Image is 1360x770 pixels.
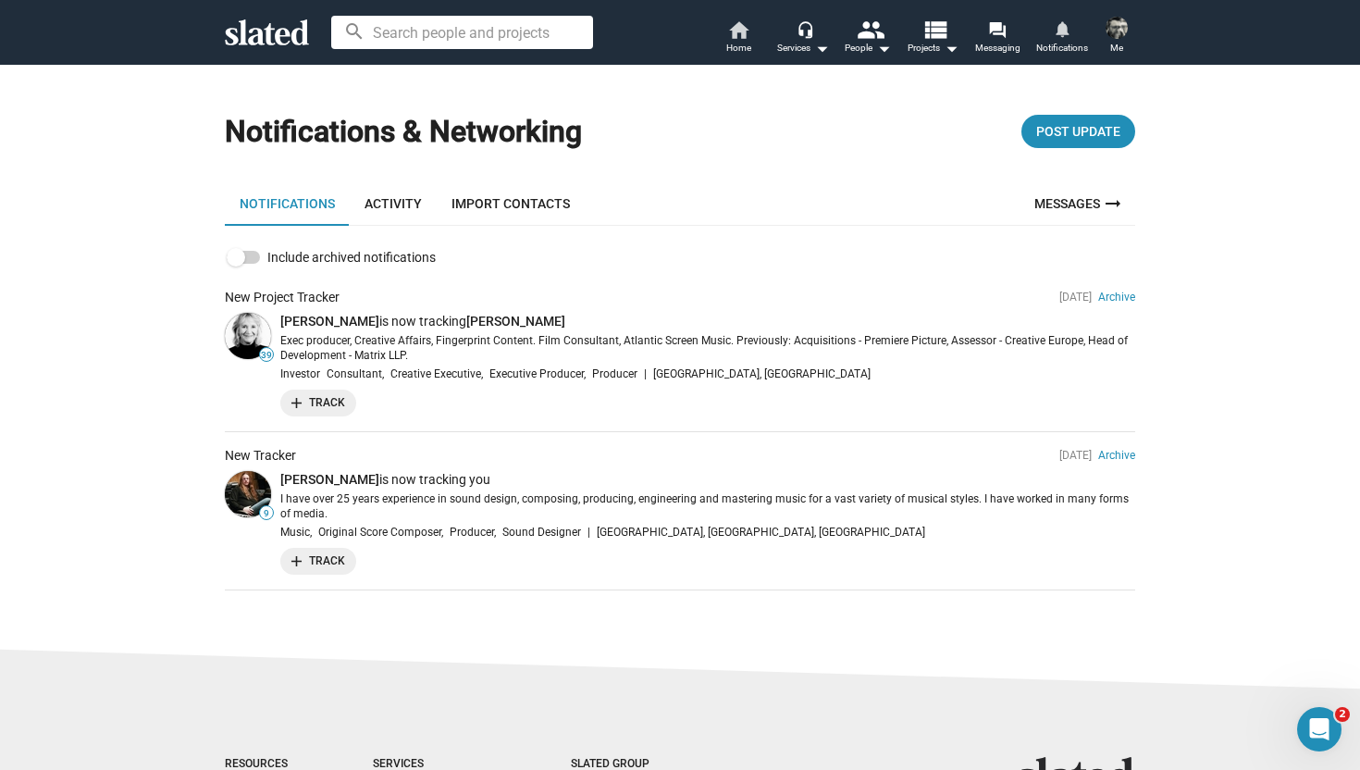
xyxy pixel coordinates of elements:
mat-icon: arrow_drop_down [872,37,895,59]
button: Services [771,19,835,59]
span: | [644,366,647,382]
a: [PERSON_NAME] [280,472,379,487]
button: Projects [900,19,965,59]
mat-icon: headset_mic [797,20,813,37]
a: Notifications [225,181,350,226]
span: Investor [280,366,320,382]
a: Shelly Bancroft 39 [225,313,271,359]
span: Notifications [1036,37,1088,59]
span: Include archived notifications [267,246,436,268]
a: Archive [1098,449,1135,462]
span: Messaging [975,37,1020,59]
input: Search people and projects [331,16,593,49]
button: People [835,19,900,59]
div: New Project Tracker [225,289,340,306]
a: Import Contacts [437,181,585,226]
div: People [845,37,891,59]
img: David Byrne [1106,17,1128,39]
a: [PERSON_NAME] [466,314,565,329]
mat-icon: forum [988,20,1006,38]
span: Music, [280,524,312,540]
span: Projects [908,37,958,59]
span: [GEOGRAPHIC_DATA], [GEOGRAPHIC_DATA] [653,366,871,382]
mat-icon: add [288,552,305,569]
span: [GEOGRAPHIC_DATA], [GEOGRAPHIC_DATA], [GEOGRAPHIC_DATA] [597,524,925,540]
mat-icon: arrow_drop_down [810,37,833,59]
img: Shelly Bancroft [225,313,271,359]
span: [DATE] [1059,291,1092,304]
a: Notifications [1030,19,1094,59]
div: New Tracker [225,447,296,465]
a: Messaging [965,19,1030,59]
a: Mike Hall 9 [225,471,271,517]
a: Messages [1023,181,1135,226]
span: Consultant, [327,366,384,382]
span: 39 [260,350,273,361]
p: I have over 25 years experience in sound design, composing, producing, engineering and mastering ... [280,492,1135,522]
span: Track [291,393,345,413]
span: Producer, [450,524,496,540]
span: | [587,524,590,540]
button: Track [280,548,356,575]
mat-icon: arrow_drop_down [940,37,962,59]
span: Executive Producer, [489,366,586,382]
a: Home [706,19,771,59]
span: [DATE] [1059,449,1092,462]
button: Post Update [1021,115,1135,148]
mat-icon: view_list [921,16,948,43]
a: [PERSON_NAME] [280,314,379,329]
span: Home [726,37,751,59]
p: is now tracking [280,313,1135,330]
mat-icon: add [288,393,305,411]
iframe: Intercom live chat [1297,707,1341,751]
span: Post Update [1036,115,1120,148]
span: Original Score Composer, [318,524,443,540]
mat-icon: home [727,19,749,41]
mat-icon: people [857,16,884,43]
a: Activity [350,181,437,226]
span: Sound Designer [502,524,581,540]
a: Archive [1098,291,1135,304]
button: David ByrneMe [1094,13,1139,61]
span: Producer [592,366,637,382]
span: 9 [260,508,273,519]
span: Track [291,552,345,571]
button: Track [280,390,356,416]
img: Mike Hall [225,471,271,517]
mat-icon: arrow_right_alt [1102,192,1124,215]
p: Exec producer, Creative Affairs, Fingerprint Content. Film Consultant, Atlantic Screen Music. Pre... [280,334,1135,364]
div: Services [777,37,829,59]
p: is now tracking you [280,471,1135,489]
span: Me [1110,37,1123,59]
span: Creative Executive, [390,366,483,382]
span: 2 [1335,707,1350,722]
mat-icon: notifications [1053,19,1070,37]
h1: Notifications & Networking [225,112,582,152]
